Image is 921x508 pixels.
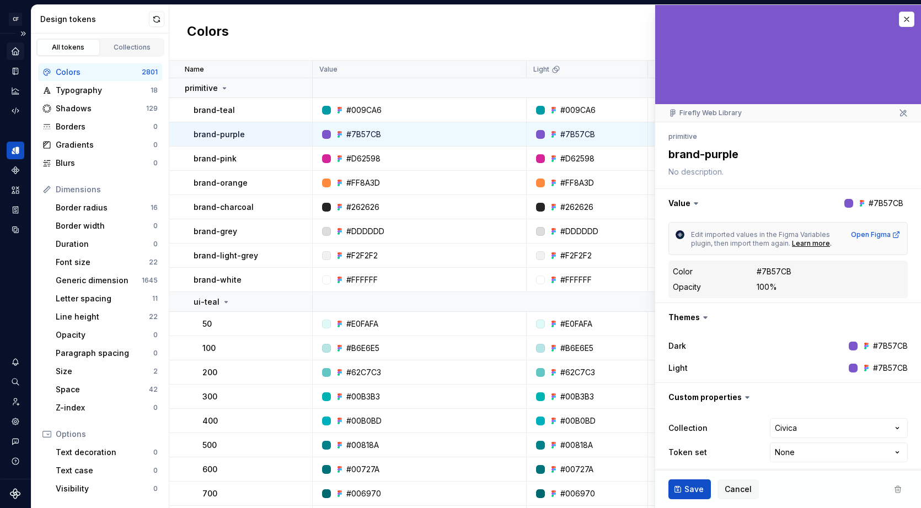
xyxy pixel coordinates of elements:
a: Border width0 [51,217,162,235]
span: . [830,239,832,247]
div: #F2F2F2 [560,250,592,261]
a: Colors2801 [38,63,162,81]
div: Design tokens [40,14,149,25]
div: 42 [149,385,158,394]
div: 16 [151,203,158,212]
div: #006970 [346,488,381,499]
div: Size [56,366,153,377]
div: 0 [153,159,158,167]
div: 0 [153,349,158,358]
p: 100 [202,343,216,354]
div: #00B3B3 [560,391,594,402]
div: CF [9,13,22,26]
a: Text case0 [51,462,162,479]
div: #B6E6E5 [560,343,593,354]
div: #7B57CB [560,129,595,140]
span: Save [684,484,704,495]
div: #FFFFFF [560,274,592,285]
div: Opacity [673,282,701,293]
div: Firefly Web Library [668,109,742,117]
div: #00B0BD [560,415,596,426]
div: 0 [153,484,158,493]
div: 0 [153,240,158,248]
div: #E0FAFA [346,318,378,329]
a: Duration0 [51,235,162,253]
div: Home [7,42,24,60]
div: Text case [56,465,153,476]
div: #006970 [560,488,595,499]
div: Assets [7,181,24,199]
div: All tokens [41,43,96,52]
div: Open Figma [851,230,901,239]
div: Data sources [7,221,24,239]
div: Color [673,266,693,277]
div: #7B57CB [346,129,381,140]
h2: Colors [187,23,229,42]
div: #D62598 [560,153,595,164]
div: 2801 [142,68,158,77]
div: 0 [153,448,158,457]
textarea: brand-purple [666,144,906,164]
a: Size2 [51,363,162,380]
a: Code automation [7,102,24,120]
button: Expand sidebar [15,26,31,41]
div: #DDDDDD [346,226,384,237]
div: #E0FAFA [560,318,592,329]
div: #7B57CB [757,266,791,277]
p: primitive [185,83,218,94]
div: #62C7C3 [346,367,381,378]
div: 100% [757,282,777,293]
p: brand-teal [194,105,235,116]
a: Font size22 [51,253,162,271]
a: Components [7,161,24,179]
a: Borders0 [38,118,162,136]
a: Learn more [792,239,830,248]
div: 18 [151,86,158,95]
p: brand-orange [194,177,248,188]
div: #009CA6 [560,105,596,116]
div: Analytics [7,82,24,100]
div: 22 [149,312,158,321]
div: #00B3B3 [346,391,380,402]
div: #62C7C3 [560,367,595,378]
a: Gradients0 [38,136,162,154]
div: 0 [153,466,158,475]
div: Collections [105,43,160,52]
a: Line height22 [51,308,162,326]
div: #7B57CB [873,341,908,352]
div: #F2F2F2 [346,250,378,261]
div: #00727A [560,464,593,475]
div: Storybook stories [7,201,24,219]
div: #DDDDDD [560,226,598,237]
div: 0 [153,140,158,149]
div: Shadows [56,103,146,114]
p: 200 [202,367,217,378]
div: #009CA6 [346,105,382,116]
div: 22 [149,258,158,267]
p: brand-white [194,274,242,285]
div: Options [56,429,158,440]
div: 0 [153,221,158,230]
a: Z-index0 [51,399,162,417]
a: Opacity0 [51,326,162,344]
div: #FFFFFF [346,274,378,285]
a: Documentation [7,62,24,80]
a: Blurs0 [38,154,162,172]
button: Notifications [7,353,24,371]
span: Cancel [725,484,752,495]
div: #00818A [346,440,379,451]
button: Contact support [7,433,24,450]
a: Generic dimension1645 [51,272,162,289]
span: Edit imported values in the Figma Variables plugin, then import them again. [691,230,832,247]
div: #262626 [560,202,593,213]
div: 11 [152,294,158,303]
a: Design tokens [7,142,24,159]
div: 2 [153,367,158,376]
p: 400 [202,415,218,426]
